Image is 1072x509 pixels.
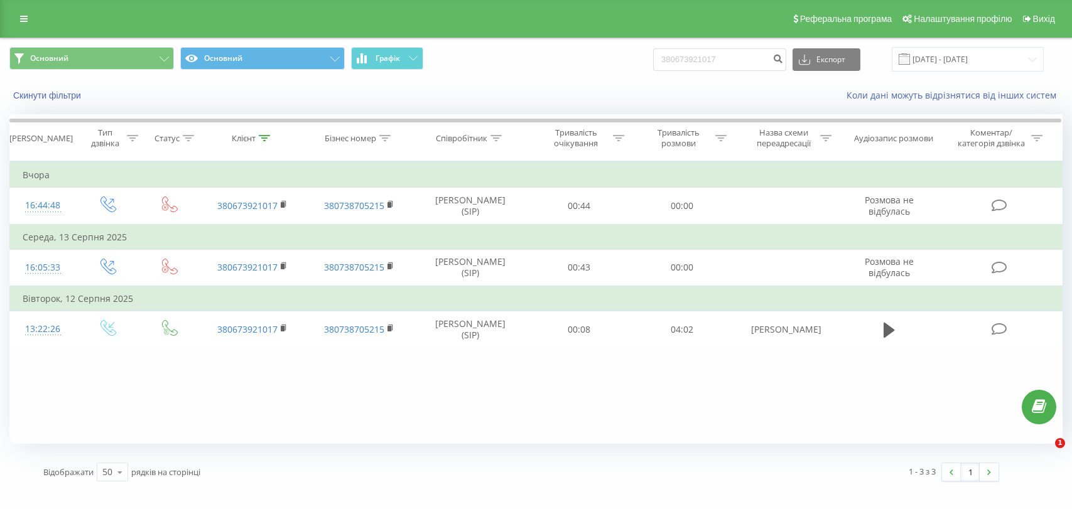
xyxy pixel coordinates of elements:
[217,261,278,273] a: 380673921017
[645,127,712,149] div: Тривалість розмови
[413,311,528,348] td: [PERSON_NAME] (SIP)
[854,133,933,144] div: Аудіозапис розмови
[324,323,384,335] a: 380738705215
[653,48,786,71] input: Пошук за номером
[23,317,63,341] div: 13:22:26
[23,193,63,218] div: 16:44:48
[1029,438,1059,468] iframe: Intercom live chat
[30,53,68,63] span: Основний
[1055,438,1065,448] span: 1
[102,466,112,478] div: 50
[631,311,734,348] td: 04:02
[865,255,914,279] span: Розмова не відбулась
[793,48,860,71] button: Експорт
[847,89,1063,101] a: Коли дані можуть відрізнятися вiд інших систем
[180,47,345,70] button: Основний
[217,323,278,335] a: 380673921017
[9,47,174,70] button: Основний
[631,188,734,225] td: 00:00
[376,54,400,63] span: Графік
[9,90,87,101] button: Скинути фільтри
[914,14,1012,24] span: Налаштування профілю
[131,466,200,478] span: рядків на сторінці
[631,249,734,286] td: 00:00
[865,194,914,217] span: Розмова не відбулась
[909,465,936,478] div: 1 - 3 з 3
[413,188,528,225] td: [PERSON_NAME] (SIP)
[9,133,73,144] div: [PERSON_NAME]
[10,225,1063,250] td: Середа, 13 Серпня 2025
[436,133,487,144] div: Співробітник
[543,127,610,149] div: Тривалість очікування
[324,200,384,212] a: 380738705215
[23,255,63,280] div: 16:05:33
[10,163,1063,188] td: Вчора
[325,133,376,144] div: Бізнес номер
[750,127,817,149] div: Назва схеми переадресації
[10,286,1063,311] td: Вівторок, 12 Серпня 2025
[413,249,528,286] td: [PERSON_NAME] (SIP)
[43,466,94,478] span: Відображати
[351,47,423,70] button: Графік
[800,14,892,24] span: Реферальна програма
[1033,14,1055,24] span: Вихід
[154,133,180,144] div: Статус
[528,311,631,348] td: 00:08
[232,133,256,144] div: Клієнт
[528,249,631,286] td: 00:43
[733,311,840,348] td: [PERSON_NAME]
[324,261,384,273] a: 380738705215
[955,127,1028,149] div: Коментар/категорія дзвінка
[528,188,631,225] td: 00:44
[87,127,124,149] div: Тип дзвінка
[961,463,980,481] a: 1
[217,200,278,212] a: 380673921017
